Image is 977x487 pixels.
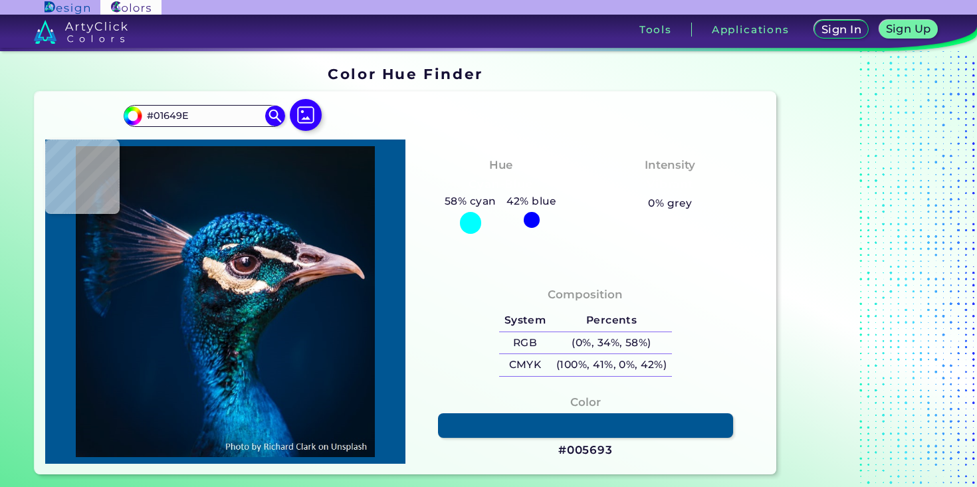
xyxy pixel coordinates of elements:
[45,1,89,14] img: ArtyClick Design logo
[639,25,672,35] h3: Tools
[551,310,672,332] h5: Percents
[641,177,699,193] h3: Vibrant
[328,64,483,84] h1: Color Hue Finder
[648,195,692,212] h5: 0% grey
[712,25,790,35] h3: Applications
[290,99,322,131] img: icon picture
[142,107,266,125] input: type color..
[887,24,930,35] h5: Sign Up
[499,332,551,354] h5: RGB
[265,106,285,126] img: icon search
[815,21,867,39] a: Sign In
[52,146,399,457] img: img_pavlin.jpg
[548,285,623,304] h4: Composition
[645,155,695,175] h4: Intensity
[551,354,672,376] h5: (100%, 41%, 0%, 42%)
[499,354,551,376] h5: CMYK
[881,21,936,39] a: Sign Up
[463,177,538,193] h3: Cyan-Blue
[499,310,551,332] h5: System
[489,155,512,175] h4: Hue
[570,393,601,412] h4: Color
[501,193,562,210] h5: 42% blue
[822,25,861,35] h5: Sign In
[558,442,613,458] h3: #005693
[782,60,948,480] iframe: Advertisement
[439,193,501,210] h5: 58% cyan
[34,20,128,44] img: logo_artyclick_colors_white.svg
[551,332,672,354] h5: (0%, 34%, 58%)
